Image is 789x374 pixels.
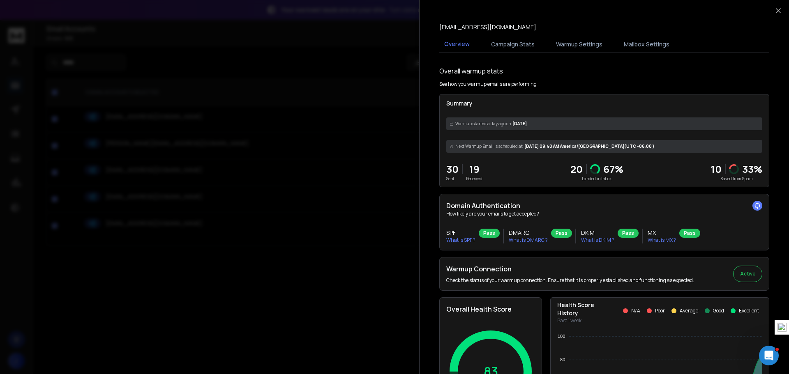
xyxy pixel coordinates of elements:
tspan: 80 [560,357,565,362]
p: 33 % [742,163,762,176]
h2: Domain Authentication [446,201,762,211]
h3: SPF [446,229,475,237]
p: Health Score History [557,301,607,317]
p: Summary [446,99,762,108]
h2: Warmup Connection [446,264,694,274]
p: See how you warmup emails are performing [439,81,537,87]
p: 30 [446,163,459,176]
p: Check the status of your warmup connection. Ensure that it is properly established and functionin... [446,277,694,284]
button: Mailbox Settings [619,35,674,53]
p: Sent [446,176,459,182]
button: Overview [439,35,475,54]
p: Average [680,307,698,314]
div: Pass [551,229,572,238]
p: What is DMARC ? [509,237,548,243]
p: 67 % [603,163,623,176]
button: Campaign Stats [486,35,540,53]
h1: Overall warmup stats [439,66,503,76]
p: 20 [570,163,583,176]
button: Active [733,266,762,282]
p: 19 [466,163,482,176]
p: What is MX ? [648,237,676,243]
p: Excellent [739,307,759,314]
p: Saved from Spam [711,176,762,182]
div: [DATE] [446,117,762,130]
p: What is DKIM ? [581,237,614,243]
div: Pass [679,229,700,238]
h2: Overall Health Score [446,304,535,314]
p: Received [466,176,482,182]
iframe: Intercom live chat [759,346,779,365]
p: [EMAIL_ADDRESS][DOMAIN_NAME] [439,23,536,31]
p: Good [713,307,724,314]
div: Pass [618,229,639,238]
p: N/A [631,307,640,314]
h3: DKIM [581,229,614,237]
button: Warmup Settings [551,35,607,53]
p: Past 1 week [557,317,607,324]
div: Pass [479,229,500,238]
h3: DMARC [509,229,548,237]
h3: MX [648,229,676,237]
p: What is SPF ? [446,237,475,243]
span: Warmup started a day ago on [455,121,511,127]
tspan: 100 [558,334,565,339]
p: Poor [655,307,665,314]
div: [DATE] 09:40 AM America/[GEOGRAPHIC_DATA] (UTC -06:00 ) [446,140,762,153]
strong: 10 [711,162,722,176]
span: Next Warmup Email is scheduled at [455,143,523,149]
p: Landed in Inbox [570,176,623,182]
p: How likely are your emails to get accepted? [446,211,762,217]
